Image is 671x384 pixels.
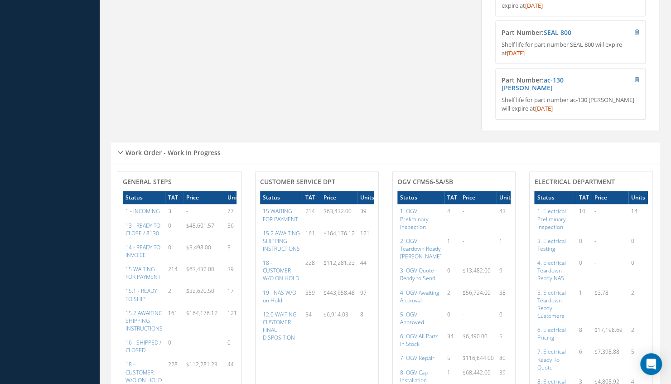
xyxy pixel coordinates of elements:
[126,222,160,237] a: 13 - READY TO CLOSE / 8130
[544,28,571,37] a: SEAL 800
[592,191,628,204] th: Price
[323,207,352,215] span: $63,432.00
[576,286,592,323] td: 1
[534,178,648,186] h4: Electrical Department
[225,284,244,306] td: 17
[165,335,183,357] td: 0
[594,207,596,215] span: -
[497,191,516,204] th: Units
[444,307,460,329] td: 0
[594,237,596,245] span: -
[165,191,183,204] th: TAT
[303,256,321,285] td: 228
[444,263,460,285] td: 0
[628,256,648,285] td: 0
[502,77,602,92] h4: Part Number
[186,309,217,317] span: $164,176.12
[542,28,571,37] span: :
[357,307,377,345] td: 8
[463,332,488,340] span: $6,490.00
[463,289,491,297] span: $56,724.00
[537,289,565,320] a: 5. Electrical Teardown Ready Customers
[400,369,428,384] a: 8. OGV Cap Installation
[186,360,217,368] span: $112,281.23
[502,29,602,37] h4: Part Number
[186,339,188,346] span: -
[165,219,183,240] td: 0
[303,226,321,256] td: 161
[126,287,157,302] a: 15.1 - READY TO SHIP
[537,348,565,371] a: 7. Electrical Ready To Quote
[497,329,516,351] td: 5
[535,104,553,112] span: [DATE]
[576,234,592,256] td: 0
[497,204,516,233] td: 43
[126,265,160,281] a: 15 WAITING FOR PAYMENT
[628,345,648,374] td: 5
[321,191,357,204] th: Price
[357,191,377,204] th: Units
[126,309,163,332] a: 15.2 AWAITING SHIPPING INSTRUCTIONS
[463,207,464,215] span: -
[444,191,460,204] th: TAT
[123,191,165,204] th: Status
[323,229,355,237] span: $164,176.12
[463,354,494,362] span: $116,844.00
[628,191,648,204] th: Units
[594,348,619,355] span: $7,398.88
[534,191,576,204] th: Status
[502,40,639,58] p: Shelf life for part number SEAL 800 will expire at
[628,204,648,233] td: 14
[186,287,214,295] span: $32,620.50
[463,237,464,245] span: -
[260,191,303,204] th: Status
[537,259,565,282] a: 4. Electrical Teardown Ready NAS
[126,207,160,215] a: 1 - INCOMING
[497,234,516,263] td: 1
[502,96,639,113] p: Shelf life for part number ac-130 [PERSON_NAME] will expire at
[260,178,374,186] h4: CUSTOMER SERVICE DPT
[594,326,623,334] span: $17,198.69
[263,259,299,282] a: 18 - CUSTOMER W/O ON HOLD
[323,311,348,318] span: $6,914.03
[126,339,161,354] a: 16 - SHIPPED / CLOSED
[444,234,460,263] td: 1
[444,204,460,233] td: 4
[463,311,464,318] span: -
[400,207,429,230] a: 1. OGV Preliminary Inspection
[502,76,564,92] span: :
[186,265,214,273] span: $63,432.00
[225,335,244,357] td: 0
[225,306,244,335] td: 121
[263,229,300,253] a: 15.2 AWAITING SHIPPING INSTRUCTIONS
[323,289,355,297] span: $443,658.48
[444,351,460,365] td: 5
[303,307,321,345] td: 54
[628,323,648,345] td: 2
[397,191,444,204] th: Status
[507,49,525,57] span: [DATE]
[186,243,211,251] span: $3,498.00
[225,219,244,240] td: 36
[400,332,439,348] a: 6. OGV All Parts in Stock
[400,354,434,362] a: 7. OGV Repair
[628,234,648,256] td: 0
[165,262,183,284] td: 214
[463,369,491,376] span: $68,442.00
[463,267,491,274] span: $13,482.00
[576,204,592,233] td: 10
[165,240,183,262] td: 0
[123,178,237,186] h4: General Steps
[640,353,662,375] div: Open Intercom Messenger
[397,178,511,186] h4: OGV CFM56-5A/5B
[165,306,183,335] td: 161
[357,286,377,307] td: 97
[576,345,592,374] td: 6
[497,286,516,307] td: 38
[576,256,592,285] td: 0
[123,146,221,157] h5: Work Order - Work In Progress
[126,243,160,259] a: 14 - READY TO INVOICE
[576,191,592,204] th: TAT
[537,326,565,341] a: 6. Electrical Pricing
[263,289,296,304] a: 19 - NAS W/O on Hold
